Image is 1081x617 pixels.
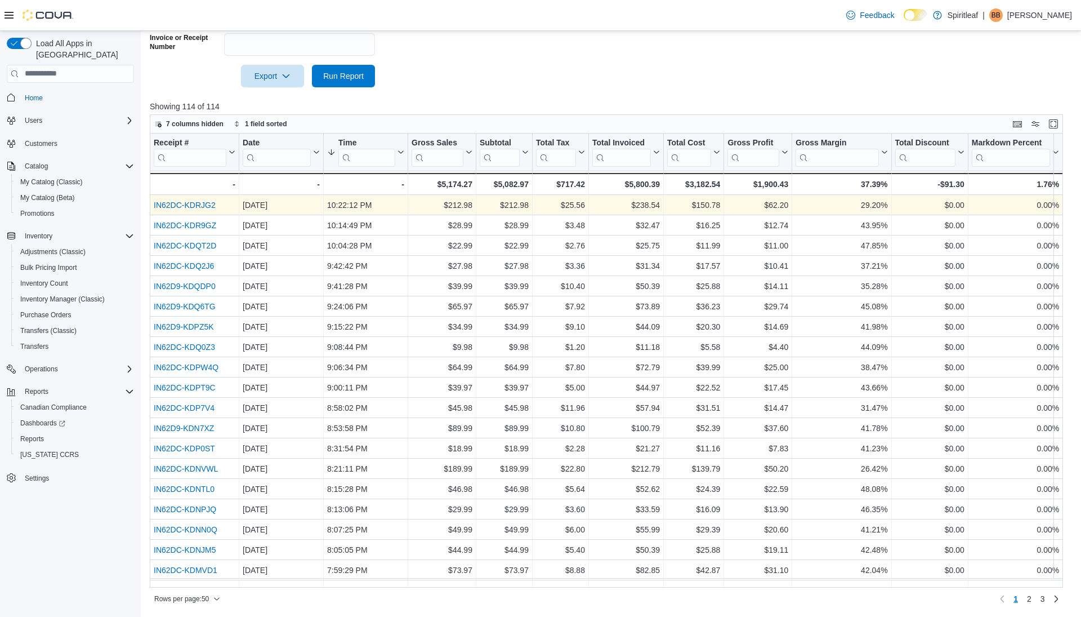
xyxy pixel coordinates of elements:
button: 7 columns hidden [150,117,228,131]
div: $1,900.43 [727,177,788,191]
button: Bulk Pricing Import [11,260,139,276]
div: Total Tax [536,137,576,166]
button: Reports [11,431,139,447]
button: Total Invoiced [592,137,660,166]
div: $0.00 [895,279,964,293]
div: Gross Profit [727,137,779,166]
div: 0.00% [972,340,1059,354]
div: [DATE] [243,219,320,232]
a: Inventory Manager (Classic) [16,292,109,306]
div: $717.42 [536,177,585,191]
span: 1 field sorted [245,119,287,128]
div: [DATE] [243,259,320,273]
span: Catalog [20,159,134,173]
button: Gross Sales [412,137,472,166]
a: IN62D9-KDN7XZ [154,424,214,433]
div: $17.57 [667,259,720,273]
button: Reports [2,384,139,400]
div: $28.99 [412,219,472,232]
a: Transfers [16,340,53,353]
div: $34.99 [412,320,472,334]
div: 37.39% [796,177,887,191]
span: My Catalog (Classic) [20,177,83,187]
div: [DATE] [243,340,320,354]
div: Time [338,137,395,166]
button: Inventory [2,228,139,244]
a: Settings [20,472,53,485]
div: $27.98 [412,259,472,273]
p: | [982,8,985,22]
label: Invoice or Receipt Number [150,33,220,51]
div: $0.00 [895,239,964,252]
div: [DATE] [243,198,320,212]
div: $10.41 [727,259,788,273]
div: 45.08% [796,300,887,313]
span: My Catalog (Classic) [16,175,134,189]
button: Enter fullscreen [1047,117,1060,131]
button: Transfers [11,339,139,354]
button: Gross Profit [727,137,788,166]
a: IN62DC-KDNN0Q [154,525,217,534]
div: Subtotal [480,137,520,166]
span: Customers [20,136,134,150]
a: My Catalog (Classic) [16,175,87,189]
div: $39.99 [667,361,720,374]
div: $29.74 [727,300,788,313]
button: Inventory Manager (Classic) [11,291,139,307]
button: 1 field sorted [229,117,292,131]
button: Total Cost [667,137,720,166]
a: IN62DC-KDNJM5 [154,545,216,554]
button: Promotions [11,206,139,221]
div: - [327,177,404,191]
div: $5.00 [536,381,585,394]
div: $7.80 [536,361,585,374]
a: Page 2 of 3 [1022,590,1036,608]
div: $9.98 [480,340,529,354]
span: Run Report [323,70,364,82]
div: $73.89 [592,300,660,313]
span: Dashboards [16,416,134,430]
a: IN62DC-KDPW4Q [154,363,218,372]
span: Reports [16,432,134,446]
div: 9:15:22 PM [327,320,404,334]
span: Inventory [20,229,134,243]
span: Rows per page : 50 [154,594,209,603]
span: Adjustments (Classic) [20,247,86,256]
div: 0.00% [972,239,1059,252]
span: Transfers [16,340,134,353]
span: Adjustments (Classic) [16,245,134,259]
div: $31.34 [592,259,660,273]
div: $34.99 [480,320,529,334]
input: Dark Mode [904,9,927,21]
a: IN62D9-KDQDP0 [154,282,216,291]
div: [DATE] [243,381,320,394]
button: My Catalog (Classic) [11,174,139,190]
span: Home [20,91,134,105]
span: Operations [20,362,134,376]
div: Total Discount [895,137,955,166]
a: Inventory Count [16,277,73,290]
div: $65.97 [412,300,472,313]
div: $0.00 [895,259,964,273]
span: Canadian Compliance [20,403,87,412]
span: Transfers (Classic) [16,324,134,338]
span: Canadian Compliance [16,401,134,414]
button: Canadian Compliance [11,400,139,415]
div: $3.36 [536,259,585,273]
span: Inventory [25,232,52,241]
a: IN62DC-KDQ0Z3 [154,343,215,352]
button: Home [2,90,139,106]
a: Customers [20,137,62,150]
p: Showing 114 of 114 [150,101,1072,112]
div: $212.98 [480,198,529,212]
div: 0.00% [972,361,1059,374]
span: Promotions [16,207,134,220]
div: 10:04:28 PM [327,239,404,252]
div: $3,182.54 [667,177,720,191]
button: Customers [2,135,139,152]
a: IN62DC-KDQT2D [154,241,216,250]
div: 0.00% [972,300,1059,313]
div: $5,800.39 [592,177,660,191]
a: IN62DC-KDMVD1 [154,566,217,575]
a: IN62DC-KDQ2J6 [154,261,214,270]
